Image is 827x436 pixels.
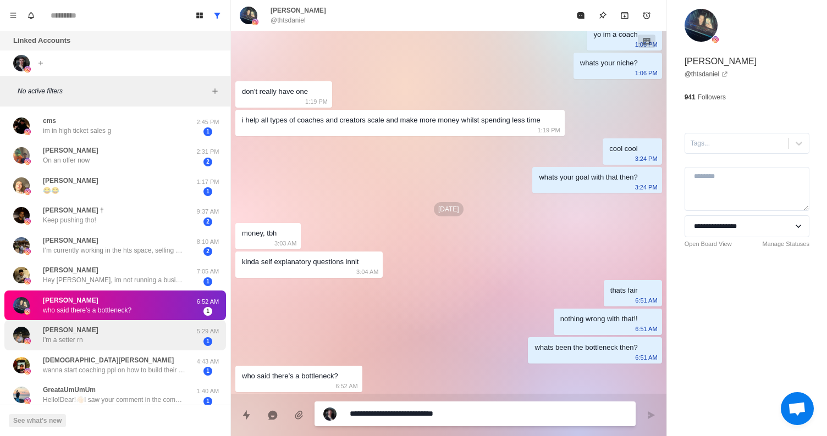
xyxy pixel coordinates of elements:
[194,297,222,306] p: 6:52 AM
[235,404,257,426] button: Quick replies
[323,407,337,421] img: picture
[242,86,308,98] div: don’t really have one
[4,7,22,24] button: Menu
[635,67,658,79] p: 1:06 PM
[685,55,757,68] p: [PERSON_NAME]
[43,215,96,225] p: Keep pushing tho!
[43,275,186,285] p: Hey [PERSON_NAME], im not running a business atm
[13,327,30,343] img: picture
[13,267,30,283] img: picture
[24,158,31,165] img: picture
[43,186,59,195] p: 😂😂
[13,357,30,373] img: picture
[24,278,31,284] img: picture
[34,57,47,70] button: Add account
[13,35,70,46] p: Linked Accounts
[635,294,657,306] p: 6:51 AM
[13,297,30,314] img: picture
[194,147,222,156] p: 2:31 PM
[43,355,174,365] p: [DEMOGRAPHIC_DATA][PERSON_NAME]
[43,155,90,165] p: On an offer now
[539,171,637,183] div: whats your goal with that then?
[698,92,726,102] p: Followers
[13,237,30,254] img: picture
[191,7,208,24] button: Board View
[43,295,98,305] p: [PERSON_NAME]
[610,284,638,297] div: thats fair
[194,207,222,216] p: 9:37 AM
[242,256,359,268] div: kinda self explanatory questions innit
[13,177,30,194] img: picture
[271,15,306,25] p: @thtsdaniel
[203,127,212,136] span: 1
[203,307,212,316] span: 1
[203,158,212,166] span: 2
[24,66,31,72] img: picture
[685,92,696,102] p: 941
[24,218,31,225] img: picture
[24,308,31,315] img: picture
[434,202,464,216] p: [DATE]
[538,124,560,136] p: 1:19 PM
[194,237,222,247] p: 8:10 AM
[43,146,98,155] p: [PERSON_NAME]
[9,414,66,427] button: See what's new
[712,36,719,43] img: picture
[43,395,186,405] p: Hello!Dear!👋🏻I saw your comment in the comment section of a trading blogger,and notice you are a ...
[13,387,30,403] img: picture
[194,387,222,396] p: 1:40 AM
[240,7,257,24] img: picture
[242,114,541,126] div: i help all types of coaches and creators scale and make more money whilst spending less time
[609,143,637,155] div: cool cool
[13,147,30,164] img: picture
[305,96,328,108] p: 1:19 PM
[24,398,31,404] img: picture
[203,187,212,196] span: 1
[43,176,98,186] p: [PERSON_NAME]
[43,245,186,255] p: I’m currently working in the hts space, selling an e-commerce offer
[203,277,212,286] span: 1
[194,327,222,336] p: 5:29 AM
[203,247,212,256] span: 2
[635,323,657,335] p: 6:51 AM
[685,69,729,79] a: @thtsdaniel
[24,188,31,195] img: picture
[614,4,636,26] button: Archive
[13,207,30,223] img: picture
[593,29,637,41] div: yo im a coach
[43,236,98,245] p: [PERSON_NAME]
[203,217,212,226] span: 2
[208,7,226,24] button: Show all conversations
[762,239,809,249] a: Manage Statuses
[242,370,338,382] div: who said there’s a bottleneck?
[208,85,222,98] button: Add filters
[43,126,111,136] p: im in high ticket sales g
[635,153,658,165] p: 3:24 PM
[24,248,31,255] img: picture
[242,227,277,239] div: money, tbh
[252,19,258,25] img: picture
[335,380,357,392] p: 6:52 AM
[640,404,662,426] button: Send message
[18,86,208,96] p: No active filters
[580,57,638,69] div: whats your niche?
[685,239,732,249] a: Open Board View
[635,181,658,193] p: 3:24 PM
[570,4,592,26] button: Mark as read
[534,342,637,354] div: whats been the bottleneck then?
[24,128,31,135] img: picture
[43,265,98,275] p: [PERSON_NAME]
[13,118,30,134] img: picture
[636,4,658,26] button: Add reminder
[24,368,31,374] img: picture
[262,404,284,426] button: Reply with AI
[43,116,56,126] p: cms
[356,266,378,278] p: 3:04 AM
[635,351,657,364] p: 6:51 AM
[203,397,212,406] span: 1
[685,9,718,42] img: picture
[22,7,40,24] button: Notifications
[560,313,638,325] div: nothing wrong with that!!
[203,337,212,346] span: 1
[203,367,212,376] span: 1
